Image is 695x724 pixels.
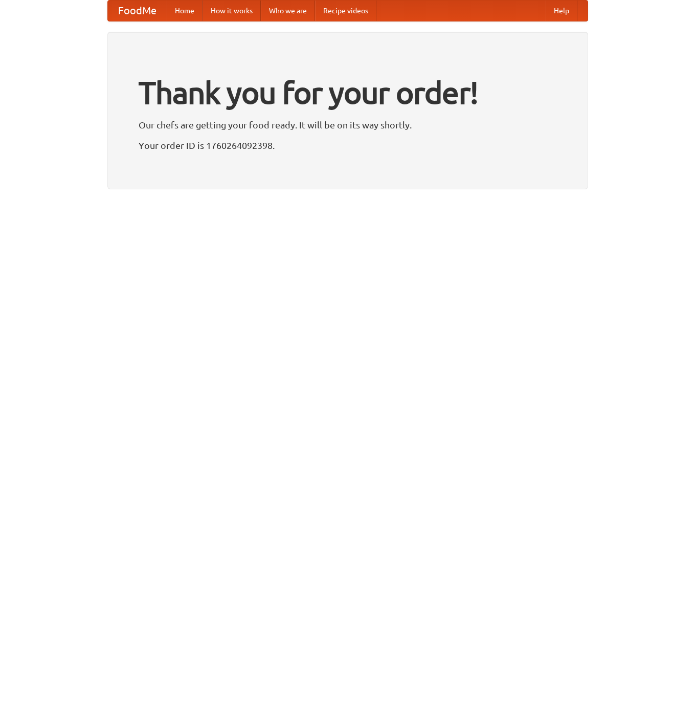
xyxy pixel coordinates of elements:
a: FoodMe [108,1,167,21]
a: Who we are [261,1,315,21]
a: How it works [203,1,261,21]
a: Help [546,1,577,21]
h1: Thank you for your order! [139,68,557,117]
a: Recipe videos [315,1,376,21]
p: Your order ID is 1760264092398. [139,138,557,153]
p: Our chefs are getting your food ready. It will be on its way shortly. [139,117,557,133]
a: Home [167,1,203,21]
